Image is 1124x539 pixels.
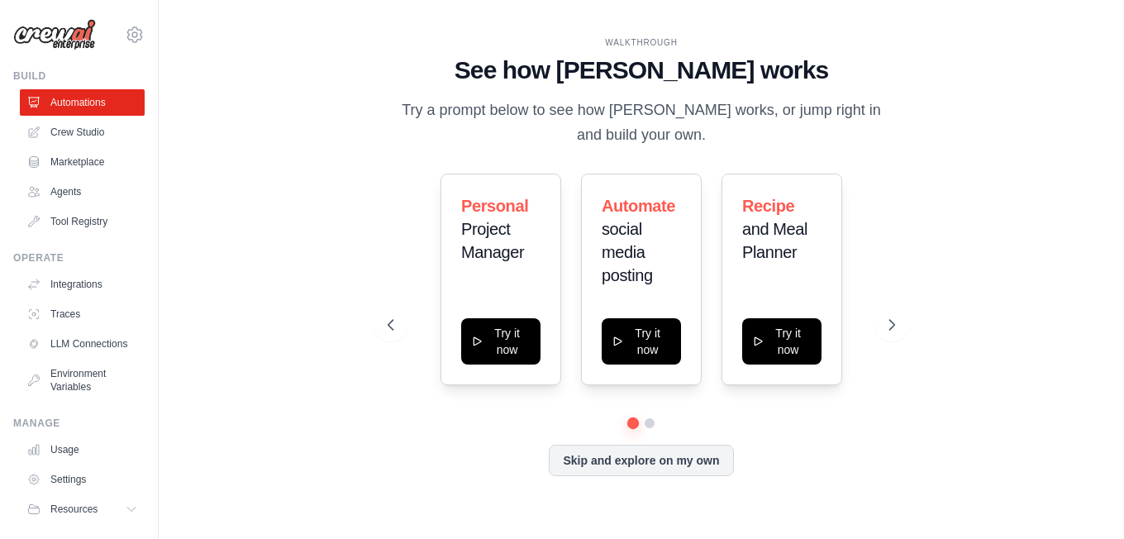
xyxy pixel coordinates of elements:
[13,251,145,265] div: Operate
[602,197,675,215] span: Automate
[20,89,145,116] a: Automations
[388,98,895,147] p: Try a prompt below to see how [PERSON_NAME] works, or jump right in and build your own.
[20,466,145,493] a: Settings
[13,69,145,83] div: Build
[461,197,528,215] span: Personal
[50,503,98,516] span: Resources
[13,417,145,430] div: Manage
[20,301,145,327] a: Traces
[742,220,807,261] span: and Meal Planner
[461,220,524,261] span: Project Manager
[388,36,895,49] div: WALKTHROUGH
[602,220,653,284] span: social media posting
[20,149,145,175] a: Marketplace
[549,445,733,476] button: Skip and explore on my own
[13,19,96,50] img: Logo
[388,55,895,85] h1: See how [PERSON_NAME] works
[20,360,145,400] a: Environment Variables
[742,318,822,365] button: Try it now
[20,119,145,145] a: Crew Studio
[20,179,145,205] a: Agents
[20,331,145,357] a: LLM Connections
[20,436,145,463] a: Usage
[20,496,145,522] button: Resources
[20,208,145,235] a: Tool Registry
[20,271,145,298] a: Integrations
[461,318,541,365] button: Try it now
[1041,460,1124,539] iframe: Chat Widget
[742,197,794,215] span: Recipe
[602,318,681,365] button: Try it now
